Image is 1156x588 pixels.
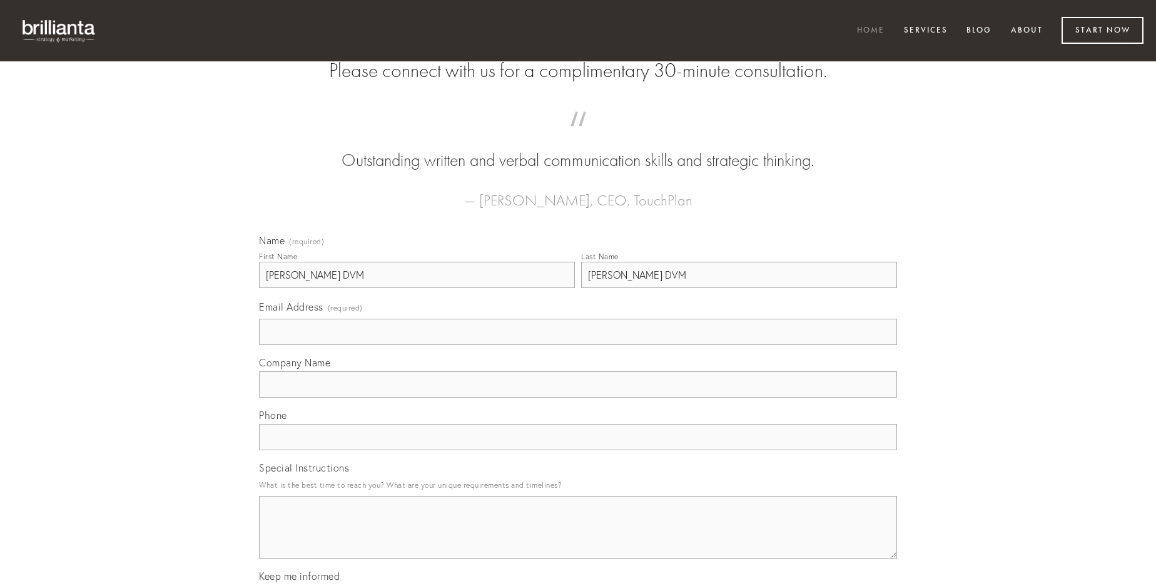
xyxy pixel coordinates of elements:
[259,462,349,474] span: Special Instructions
[259,234,285,247] span: Name
[1003,21,1051,41] a: About
[259,356,330,369] span: Company Name
[259,252,297,261] div: First Name
[279,124,877,173] blockquote: Outstanding written and verbal communication skills and strategic thinking.
[896,21,956,41] a: Services
[289,238,324,245] span: (required)
[1062,17,1143,44] a: Start Now
[259,477,897,493] p: What is the best time to reach you? What are your unique requirements and timelines?
[13,13,106,49] img: brillianta - research, strategy, marketing
[259,409,287,421] span: Phone
[279,124,877,148] span: “
[849,21,893,41] a: Home
[259,570,340,582] span: Keep me informed
[259,59,897,83] h2: Please connect with us for a complimentary 30-minute consultation.
[259,301,323,313] span: Email Address
[328,299,363,316] span: (required)
[581,252,619,261] div: Last Name
[958,21,1000,41] a: Blog
[279,173,877,213] figcaption: — [PERSON_NAME], CEO, TouchPlan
